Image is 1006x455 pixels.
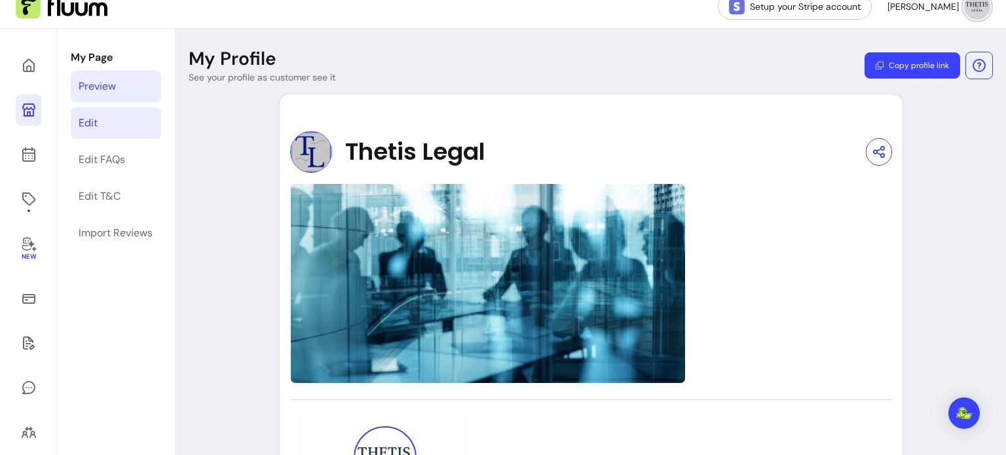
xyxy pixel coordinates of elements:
div: Edit T&C [79,189,121,204]
a: Waivers [16,327,41,359]
a: New [16,228,41,270]
button: Copy profile link [865,52,960,79]
p: My Profile [189,47,276,71]
span: New [21,253,35,261]
a: My Page [16,94,41,126]
p: My Page [71,50,161,65]
div: Edit [79,115,98,131]
a: Import Reviews [71,217,161,249]
img: Provider image [290,131,332,173]
div: Preview [79,79,116,94]
p: See your profile as customer see it [189,71,335,84]
a: Edit [71,107,161,139]
span: Thetis Legal [345,139,485,165]
a: Preview [71,71,161,102]
div: Import Reviews [79,225,153,241]
div: Edit FAQs [79,152,125,168]
a: Home [16,50,41,81]
a: My Messages [16,372,41,403]
a: Edit T&C [71,181,161,212]
a: Sales [16,283,41,314]
a: Edit FAQs [71,144,161,175]
a: Calendar [16,139,41,170]
a: Clients [16,416,41,448]
img: image-0 [290,183,686,384]
div: Open Intercom Messenger [948,397,980,429]
a: Offerings [16,183,41,215]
